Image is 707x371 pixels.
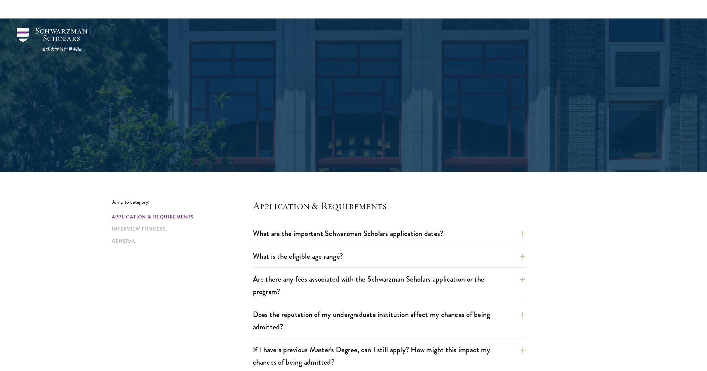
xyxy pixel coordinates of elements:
a: Application & Requirements [112,213,249,220]
button: What is the eligible age range? [253,249,525,264]
button: Are there any fees associated with the Schwarzman Scholars application or the program? [253,272,525,299]
p: Jump to category: [112,199,253,205]
button: Does the reputation of my undergraduate institution affect my chances of being admitted? [253,307,525,334]
a: Interview Process [112,225,249,233]
button: What are the important Schwarzman Scholars application dates? [253,226,525,241]
img: Schwarzman Scholars [17,28,87,51]
h4: Application & Requirements [253,199,525,212]
button: If I have a previous Master's Degree, can I still apply? How might this impact my chances of bein... [253,342,525,370]
a: General [112,238,249,245]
